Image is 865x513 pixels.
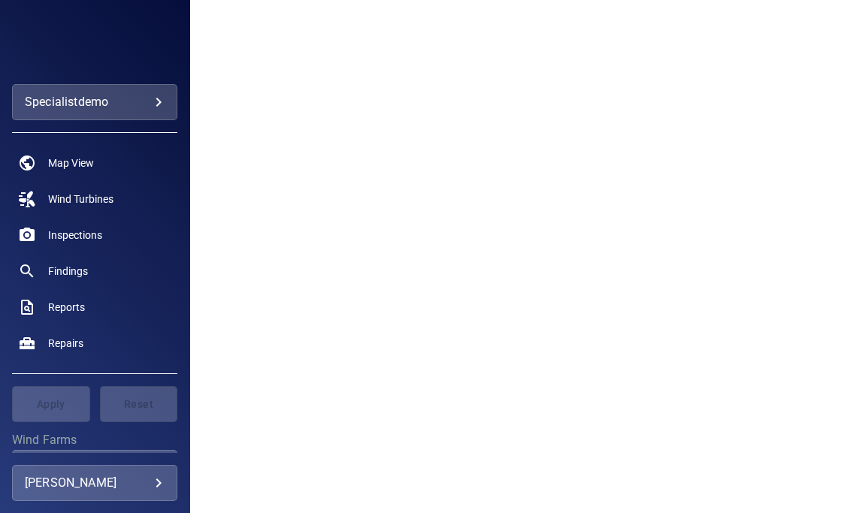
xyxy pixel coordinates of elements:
a: reports noActive [12,289,177,325]
a: findings noActive [12,253,177,289]
a: windturbines noActive [12,181,177,217]
a: inspections noActive [12,217,177,253]
span: Map View [48,155,94,170]
span: Wind Turbines [48,192,113,207]
div: [PERSON_NAME] [25,471,165,495]
label: Wind Farms [12,434,177,446]
div: specialistdemo [25,90,165,114]
span: Findings [48,264,88,279]
a: repairs noActive [12,325,177,361]
span: Repairs [48,336,83,351]
div: Wind Farms [12,450,177,486]
a: map noActive [12,145,177,181]
div: specialistdemo [12,84,177,120]
span: Inspections [48,228,102,243]
span: Reports [48,300,85,315]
